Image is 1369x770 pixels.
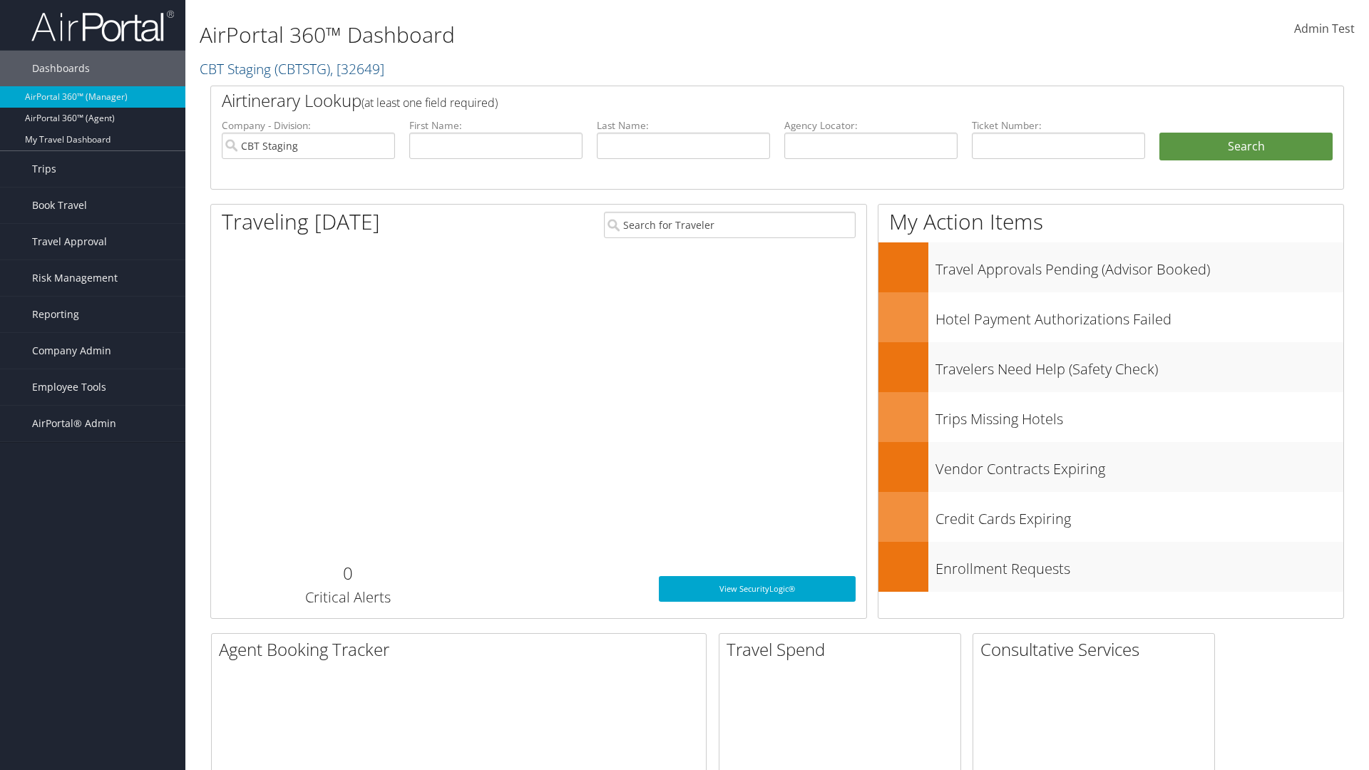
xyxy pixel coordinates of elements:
span: AirPortal® Admin [32,406,116,441]
img: airportal-logo.png [31,9,174,43]
a: Hotel Payment Authorizations Failed [878,292,1343,342]
span: Employee Tools [32,369,106,405]
label: Last Name: [597,118,770,133]
a: Vendor Contracts Expiring [878,442,1343,492]
span: (at least one field required) [362,95,498,111]
span: Dashboards [32,51,90,86]
span: Company Admin [32,333,111,369]
span: , [ 32649 ] [330,59,384,78]
label: Agency Locator: [784,118,958,133]
input: Search for Traveler [604,212,856,238]
h1: Traveling [DATE] [222,207,380,237]
h3: Hotel Payment Authorizations Failed [935,302,1343,329]
h2: Travel Spend [727,637,960,662]
h3: Travel Approvals Pending (Advisor Booked) [935,252,1343,279]
h3: Vendor Contracts Expiring [935,452,1343,479]
h1: My Action Items [878,207,1343,237]
a: Credit Cards Expiring [878,492,1343,542]
label: Company - Division: [222,118,395,133]
h2: Agent Booking Tracker [219,637,706,662]
a: Enrollment Requests [878,542,1343,592]
h1: AirPortal 360™ Dashboard [200,20,970,50]
span: Admin Test [1294,21,1355,36]
h3: Enrollment Requests [935,552,1343,579]
a: Travelers Need Help (Safety Check) [878,342,1343,392]
label: Ticket Number: [972,118,1145,133]
button: Search [1159,133,1333,161]
h3: Critical Alerts [222,587,473,607]
a: View SecurityLogic® [659,576,856,602]
label: First Name: [409,118,583,133]
h2: Consultative Services [980,637,1214,662]
h3: Credit Cards Expiring [935,502,1343,529]
span: Risk Management [32,260,118,296]
a: CBT Staging [200,59,384,78]
a: Admin Test [1294,7,1355,51]
span: Reporting [32,297,79,332]
h3: Travelers Need Help (Safety Check) [935,352,1343,379]
h2: Airtinerary Lookup [222,88,1239,113]
h3: Trips Missing Hotels [935,402,1343,429]
h2: 0 [222,561,473,585]
span: Trips [32,151,56,187]
span: Book Travel [32,188,87,223]
a: Travel Approvals Pending (Advisor Booked) [878,242,1343,292]
span: Travel Approval [32,224,107,260]
span: ( CBTSTG ) [275,59,330,78]
a: Trips Missing Hotels [878,392,1343,442]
